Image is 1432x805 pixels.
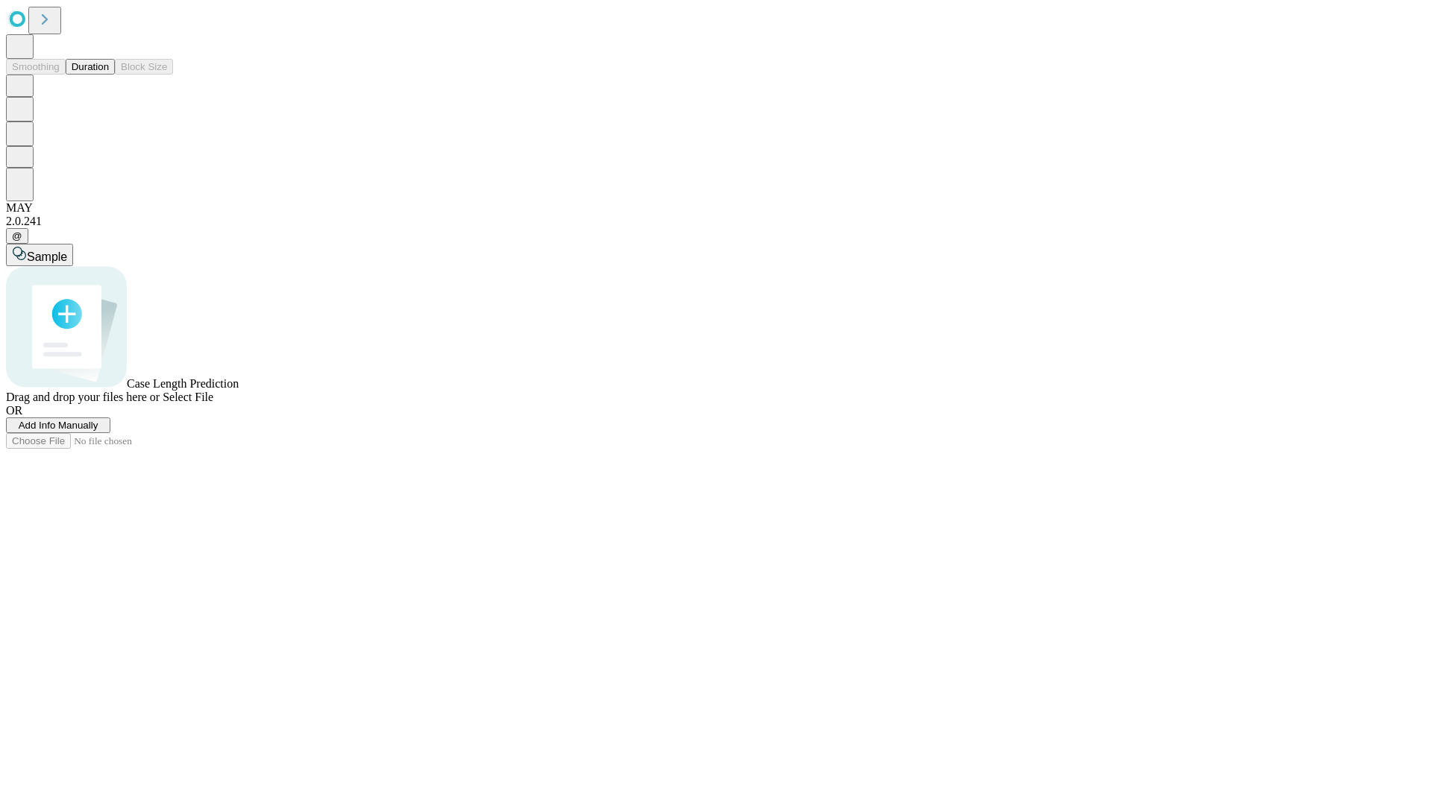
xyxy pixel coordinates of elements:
[6,391,160,403] span: Drag and drop your files here or
[6,417,110,433] button: Add Info Manually
[6,228,28,244] button: @
[6,404,22,417] span: OR
[6,201,1426,215] div: MAY
[27,250,67,263] span: Sample
[6,244,73,266] button: Sample
[6,59,66,75] button: Smoothing
[127,377,239,390] span: Case Length Prediction
[6,215,1426,228] div: 2.0.241
[19,420,98,431] span: Add Info Manually
[12,230,22,241] span: @
[163,391,213,403] span: Select File
[66,59,115,75] button: Duration
[115,59,173,75] button: Block Size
